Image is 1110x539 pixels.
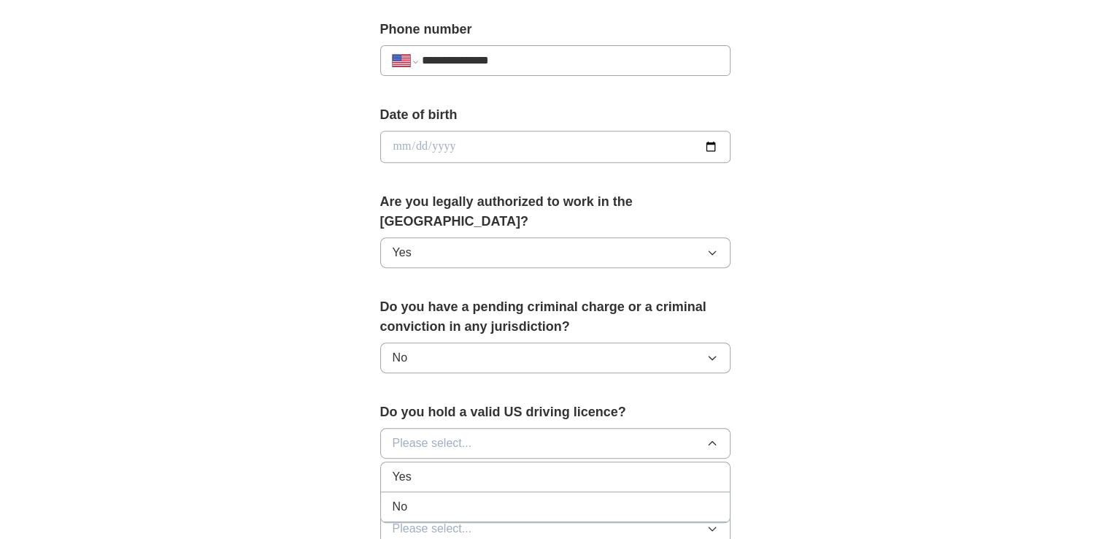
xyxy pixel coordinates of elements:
button: No [380,343,731,373]
button: Yes [380,237,731,268]
span: No [393,498,407,516]
span: Please select... [393,520,472,538]
label: Date of birth [380,105,731,125]
span: Please select... [393,435,472,452]
label: Do you hold a valid US driving licence? [380,402,731,422]
span: Yes [393,244,412,261]
label: Are you legally authorized to work in the [GEOGRAPHIC_DATA]? [380,192,731,232]
span: Yes [393,468,412,486]
span: No [393,349,407,367]
label: Do you have a pending criminal charge or a criminal conviction in any jurisdiction? [380,297,731,337]
label: Phone number [380,20,731,39]
button: Please select... [380,428,731,459]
